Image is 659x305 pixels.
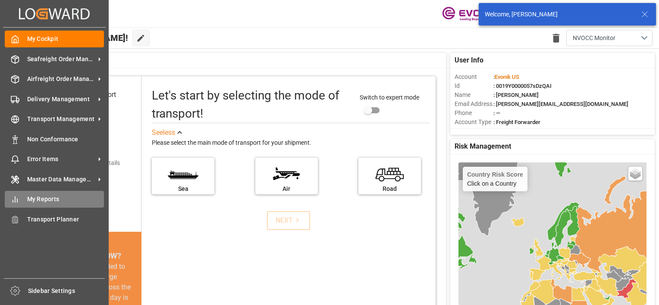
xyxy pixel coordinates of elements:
div: Sea [156,184,210,193]
a: Transport Planner [5,211,104,227]
button: open menu [566,30,653,46]
a: Non Conformance [5,131,104,147]
div: Let's start by selecting the mode of transport! [152,87,351,123]
span: Id [455,81,493,90]
span: Switch to expert mode [360,94,419,101]
span: : Freight Forwarder [493,119,540,125]
span: Error Items [27,155,95,164]
span: : 0019Y0000057sDzQAI [493,83,552,89]
button: NEXT [267,211,310,230]
span: Hello [PERSON_NAME]! [35,30,128,46]
div: Road [363,184,417,193]
span: : [493,74,519,80]
span: User Info [455,55,483,65]
div: Air [260,184,314,193]
span: My Cockpit [27,34,104,44]
span: Account [455,72,493,81]
span: Transport Management [27,115,95,124]
span: Account Type [455,118,493,127]
span: Email Address [455,100,493,109]
span: Evonik US [495,74,519,80]
span: Airfreight Order Management [27,75,95,84]
div: Click on a Country [467,171,523,187]
span: Phone [455,109,493,118]
a: My Cockpit [5,31,104,47]
span: NVOCC Monitor [573,34,615,43]
span: Transport Planner [27,215,104,224]
img: Evonik-brand-mark-Deep-Purple-RGB.jpeg_1700498283.jpeg [442,6,498,22]
a: Layers [628,167,642,181]
span: Seafreight Order Management [27,55,95,64]
span: : [PERSON_NAME] [493,92,539,98]
div: Welcome, [PERSON_NAME] [485,10,633,19]
span: : [PERSON_NAME][EMAIL_ADDRESS][DOMAIN_NAME] [493,101,628,107]
a: My Reports [5,191,104,208]
span: Name [455,90,493,100]
span: Non Conformance [27,135,104,144]
span: Delivery Management [27,95,95,104]
span: My Reports [27,195,104,204]
span: : — [493,110,500,116]
span: Master Data Management [27,175,95,184]
div: See less [152,128,175,138]
div: NEXT [276,215,302,226]
span: Sidebar Settings [28,286,105,296]
h4: Country Risk Score [467,171,523,178]
span: Risk Management [455,141,511,152]
div: Please select the main mode of transport for your shipment. [152,138,430,148]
